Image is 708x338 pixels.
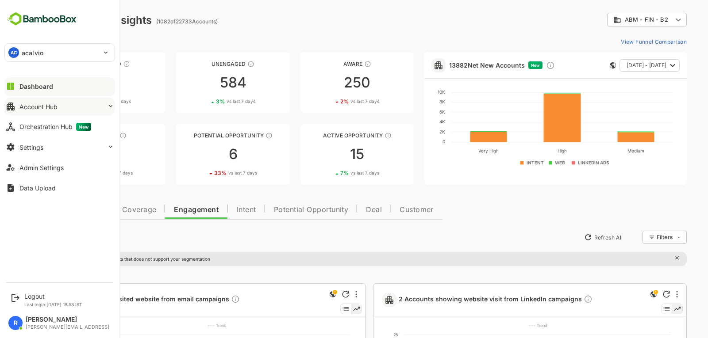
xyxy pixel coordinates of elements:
div: Description not present [200,295,209,305]
div: This is a global insight. Segment selection is not applicable for this view [617,289,628,301]
div: 7 % [309,170,348,176]
span: Engagement [143,206,188,213]
text: 6K [408,109,414,114]
div: Data Upload [19,184,56,192]
p: Last login: [DATE] 18:53 IST [24,302,82,307]
div: 15 [269,147,383,161]
button: Settings [4,138,115,156]
div: These accounts are MQAs and can be passed on to Inside Sales [235,132,242,139]
text: WEB [524,160,535,165]
a: EngagedThese accounts are warm, further nurturing would qualify them to MQAs1138%vs last 7 days [21,124,135,185]
div: 6 % [61,98,100,105]
span: vs last 7 days [319,170,348,176]
div: These accounts have not shown enough engagement and need nurturing [216,61,223,68]
span: vs last 7 days [73,170,102,176]
div: More [645,291,647,298]
div: Aware [269,61,383,67]
button: Admin Settings [4,159,115,176]
div: ABM - FIN - B2 [576,11,656,29]
text: High [527,148,536,154]
button: Orchestration HubNew [4,118,115,136]
div: 6 [145,147,258,161]
div: Active Opportunity [269,132,383,139]
button: [DATE] - [DATE] [589,59,649,72]
text: LINKEDIN ADS [547,160,578,165]
text: Very High [447,148,468,154]
button: Dashboard [4,77,115,95]
div: Orchestration Hub [19,123,91,131]
span: ABM - FIN - B2 [594,16,637,23]
button: Data Upload [4,179,115,197]
button: New Insights [21,229,86,245]
div: Refresh [632,291,639,298]
div: These accounts have open opportunities which might be at any of the Sales Stages [354,132,361,139]
text: 10K [407,89,414,95]
div: These accounts have not been engaged with for a defined time period [92,61,99,68]
span: Potential Opportunity [243,206,318,213]
div: AC [8,47,19,58]
div: Unengaged [145,61,258,67]
span: [DATE] - [DATE] [596,60,635,71]
span: 1 Accounts visited website from email campaigns [47,295,209,305]
div: [PERSON_NAME] [26,316,109,323]
text: 8K [408,99,414,104]
div: Admin Settings [19,164,64,171]
text: 25 [362,332,367,337]
span: Deal [335,206,351,213]
button: View Funnel Comparison [586,34,656,49]
span: vs last 7 days [196,98,224,105]
a: 13882Net New Accounts [418,61,494,69]
div: 216 [21,76,135,90]
div: 11 [21,147,135,161]
div: Account Hub [19,103,58,110]
span: Customer [369,206,403,213]
text: Medium [596,148,613,153]
a: UnengagedThese accounts have not shown enough engagement and need nurturing5843%vs last 7 days [145,52,258,113]
a: AwareThese accounts have just entered the buying cycle and need further nurturing2502%vs last 7 days [269,52,383,113]
text: 4K [408,119,414,124]
div: These accounts have just entered the buying cycle and need further nurturing [333,61,340,68]
div: This card does not support filter and segments [579,62,585,68]
div: Discover new ICP-fit accounts showing engagement — via intent surges, anonymous website visits, L... [515,61,524,70]
div: Filters [626,234,642,240]
div: More [324,291,326,298]
div: ACacalvio [5,44,115,61]
div: Description not present [553,295,562,305]
ag: ( 1082 of 22733 Accounts) [125,18,187,25]
div: Settings [19,144,43,151]
div: [PERSON_NAME][EMAIL_ADDRESS] [26,324,109,330]
span: New [76,123,91,131]
div: Dashboard [19,83,53,90]
text: ---- Trend [497,323,516,328]
span: New [500,63,509,68]
div: R [8,316,23,330]
div: 584 [145,76,258,90]
span: vs last 7 days [71,98,100,105]
div: Refresh [311,291,318,298]
text: 0 [412,139,414,144]
a: 2 Accounts showing website visit from LinkedIn campaignsDescription not present [368,295,565,305]
p: acalvio [22,48,43,57]
div: Dashboard Insights [21,14,121,27]
text: 2K [408,129,414,134]
span: vs last 7 days [197,170,226,176]
button: Account Hub [4,98,115,115]
div: 33 % [183,170,226,176]
div: 38 % [59,170,102,176]
p: There are global insights that does not support your segmentation [38,256,179,262]
text: ---- Trend [177,323,196,328]
div: 3 % [185,98,224,105]
a: Active OpportunityThese accounts have open opportunities which might be at any of the Sales Stage... [269,124,383,185]
div: Potential Opportunity [145,132,258,139]
span: vs last 7 days [319,98,348,105]
span: 2 Accounts showing website visit from LinkedIn campaigns [368,295,562,305]
span: Data Quality and Coverage [30,206,125,213]
a: UnreachedThese accounts have not been engaged with for a defined time period2166%vs last 7 days [21,52,135,113]
div: These accounts are warm, further nurturing would qualify them to MQAs [88,132,96,139]
div: Unreached [21,61,135,67]
button: Refresh All [549,230,596,244]
div: Logout [24,292,82,300]
text: 10 [42,332,46,337]
a: Potential OpportunityThese accounts are MQAs and can be passed on to Inside Sales633%vs last 7 days [145,124,258,185]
